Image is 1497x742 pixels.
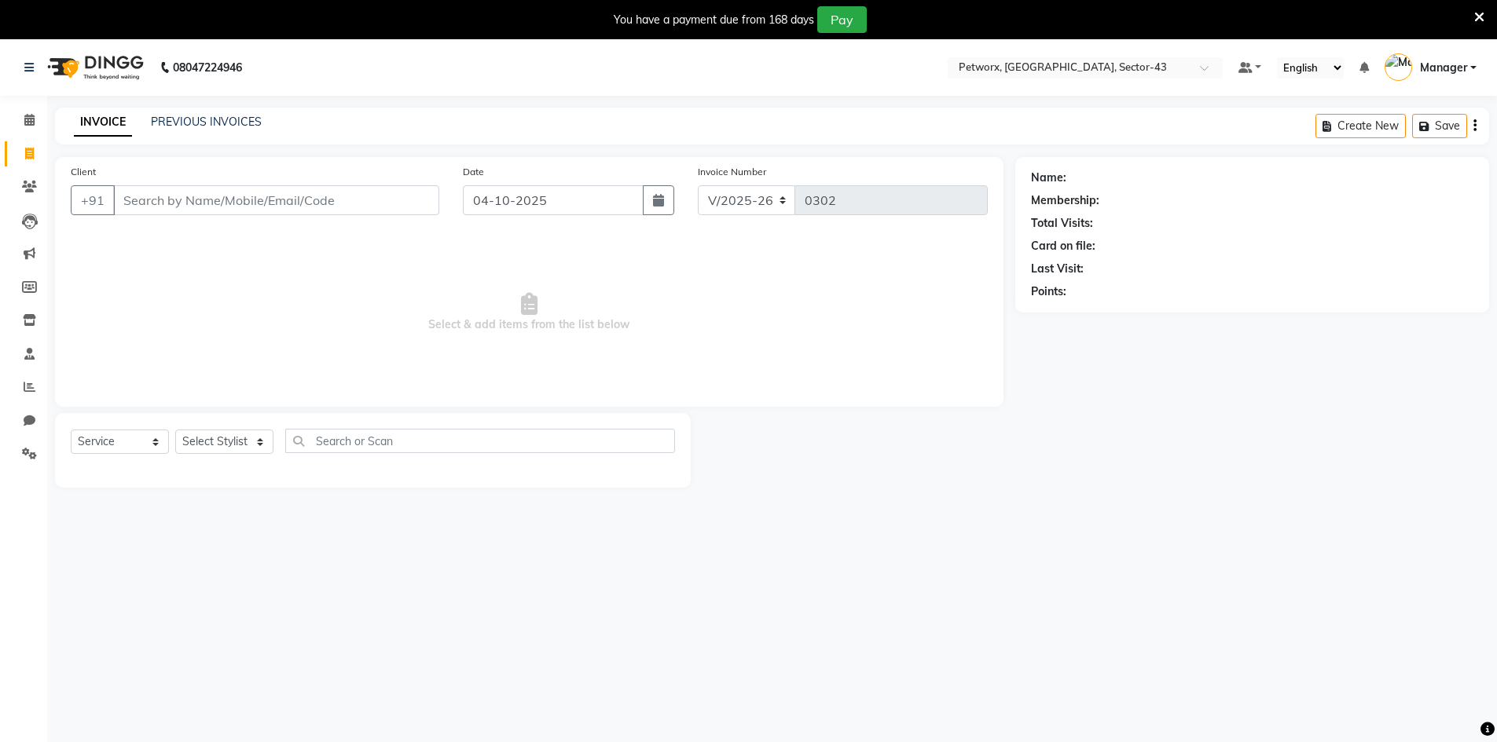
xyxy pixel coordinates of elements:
div: Total Visits: [1031,215,1093,232]
b: 08047224946 [173,46,242,90]
label: Date [463,165,484,179]
span: Select & add items from the list below [71,234,988,391]
div: Last Visit: [1031,261,1084,277]
div: Points: [1031,283,1066,300]
label: Client [71,165,96,179]
div: Membership: [1031,192,1099,209]
input: Search or Scan [285,429,675,453]
img: Manager [1385,53,1412,81]
button: +91 [71,185,115,215]
button: Create New [1315,114,1406,138]
img: logo [40,46,148,90]
a: PREVIOUS INVOICES [151,115,262,129]
button: Pay [817,6,867,33]
div: Card on file: [1031,238,1095,254]
button: Save [1412,114,1467,138]
label: Invoice Number [698,165,766,179]
input: Search by Name/Mobile/Email/Code [113,185,439,215]
span: Manager [1420,60,1467,76]
div: You have a payment due from 168 days [614,12,814,28]
div: Name: [1031,170,1066,186]
a: INVOICE [74,108,132,137]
